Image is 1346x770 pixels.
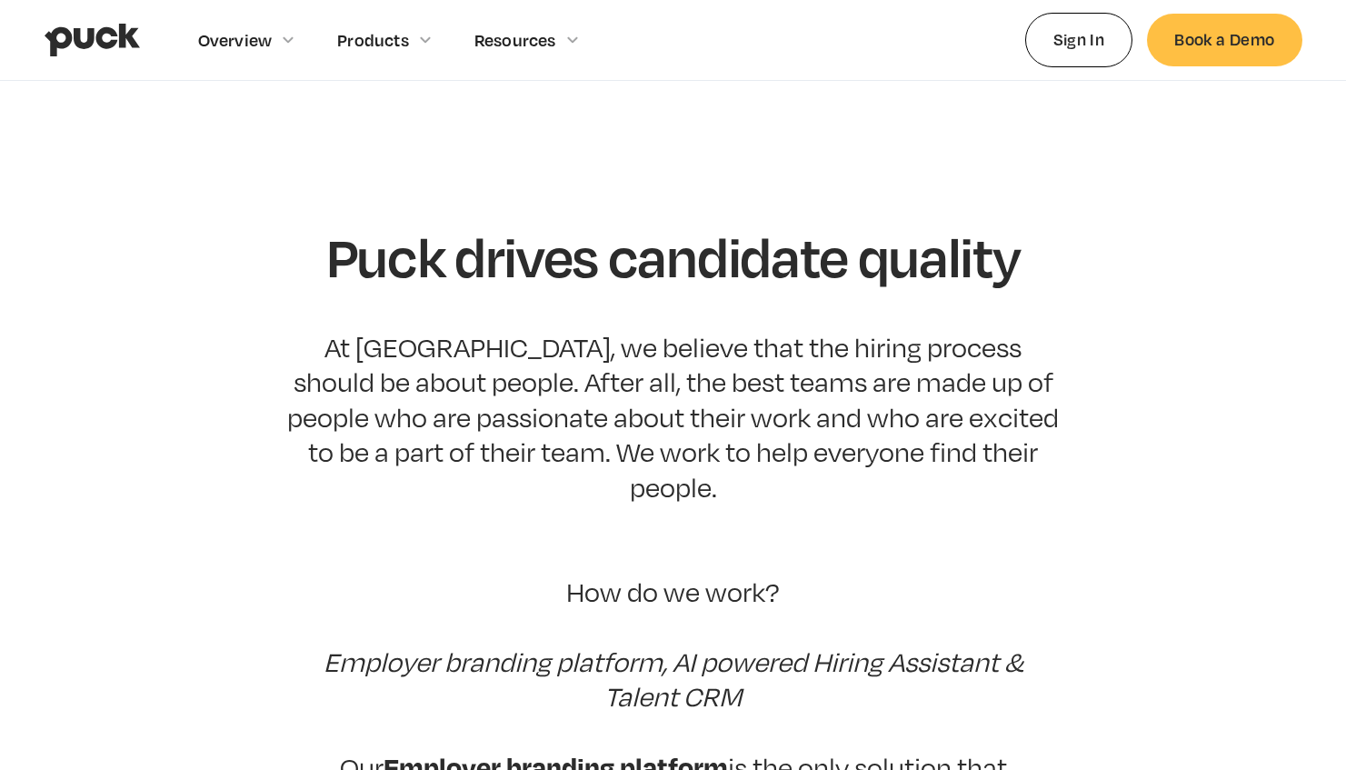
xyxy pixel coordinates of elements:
[326,226,1021,286] h1: Puck drives candidate quality
[324,645,1023,713] em: Employer branding platform, AI powered Hiring Assistant & Talent CRM
[474,30,556,50] div: Resources
[337,30,409,50] div: Products
[1025,13,1133,66] a: Sign In
[198,30,273,50] div: Overview
[1147,14,1301,65] a: Book a Demo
